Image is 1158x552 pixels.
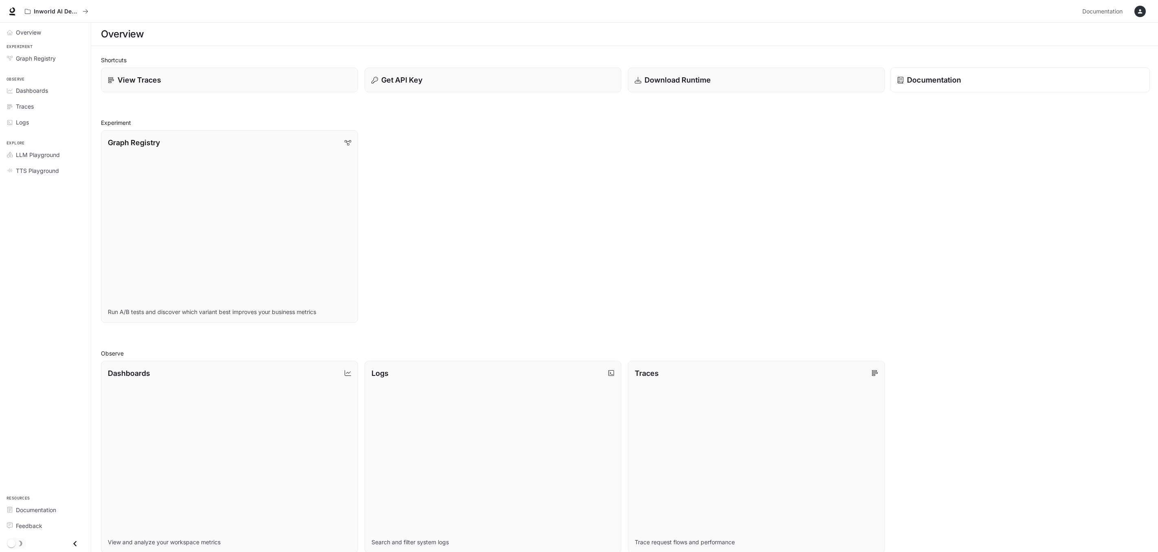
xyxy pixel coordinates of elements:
a: Documentation [3,503,87,517]
span: Traces [16,102,34,111]
span: Logs [16,118,29,127]
a: Dashboards [3,83,87,98]
a: Download Runtime [628,68,885,92]
a: LLM Playground [3,148,87,162]
span: Dashboards [16,86,48,95]
p: Dashboards [108,368,150,379]
a: Graph RegistryRun A/B tests and discover which variant best improves your business metrics [101,130,358,323]
span: Documentation [1082,7,1123,17]
a: Logs [3,115,87,129]
button: Close drawer [66,535,84,552]
p: Inworld AI Demos [34,8,79,15]
h2: Observe [101,349,1148,358]
a: TTS Playground [3,164,87,178]
a: Documentation [1079,3,1129,20]
p: Documentation [907,74,961,85]
p: Run A/B tests and discover which variant best improves your business metrics [108,308,351,316]
p: Graph Registry [108,137,160,148]
a: View Traces [101,68,358,92]
h2: Shortcuts [101,56,1148,64]
button: Get API Key [365,68,622,92]
a: Graph Registry [3,51,87,65]
span: LLM Playground [16,151,60,159]
h1: Overview [101,26,144,42]
h2: Experiment [101,118,1148,127]
a: Feedback [3,519,87,533]
p: Trace request flows and performance [635,538,878,546]
span: Overview [16,28,41,37]
button: All workspaces [21,3,92,20]
a: Overview [3,25,87,39]
p: Search and filter system logs [371,538,615,546]
span: Graph Registry [16,54,56,63]
a: Traces [3,99,87,113]
p: Logs [371,368,389,379]
p: Traces [635,368,659,379]
p: Get API Key [381,74,422,85]
span: Feedback [16,521,42,530]
span: Documentation [16,506,56,514]
span: Dark mode toggle [7,539,15,548]
span: TTS Playground [16,166,59,175]
a: Documentation [890,68,1149,93]
p: View and analyze your workspace metrics [108,538,351,546]
p: Download Runtime [645,74,711,85]
p: View Traces [118,74,161,85]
